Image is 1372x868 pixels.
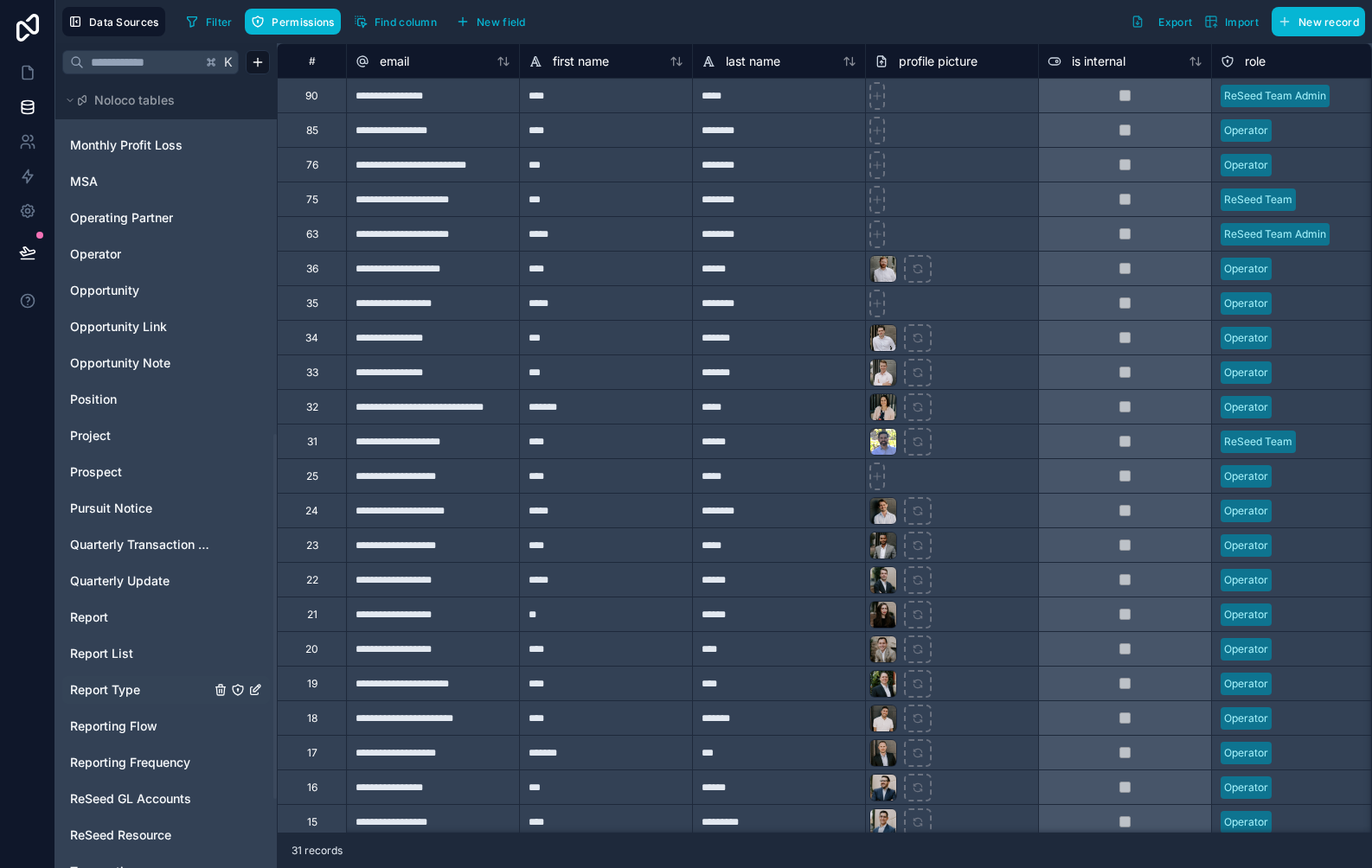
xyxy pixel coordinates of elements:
[1225,16,1259,29] span: Import
[307,435,317,449] div: 31
[1224,538,1268,553] div: Operator
[70,463,210,481] a: Prospect
[179,9,239,35] button: Filter
[348,9,443,35] button: Find column
[307,677,317,691] div: 19
[726,53,780,70] span: last name
[306,539,318,552] div: 23
[62,422,270,450] div: Project
[306,193,318,207] div: 75
[70,173,98,190] span: MSA
[1198,7,1265,36] button: Import
[70,754,190,771] span: Reporting Frequency
[1224,261,1268,277] div: Operator
[70,790,210,807] a: ReSeed GL Accounts
[70,790,191,807] span: ReSeed GL Accounts
[70,681,210,699] a: Report Type
[70,645,210,662] a: Report List
[245,9,340,35] button: Permissions
[1224,607,1268,622] div: Operator
[62,277,270,304] div: Opportunity
[305,331,318,345] div: 34
[70,427,210,444] a: Project
[1224,157,1268,173] div: Operator
[62,749,270,776] div: Reporting Frequency
[307,815,317,829] div: 15
[70,718,210,735] a: Reporting Flow
[62,386,270,413] div: Position
[1224,365,1268,380] div: Operator
[1224,780,1268,795] div: Operator
[1298,16,1359,29] span: New record
[1224,192,1292,207] div: ReSeed Team
[70,354,170,372] span: Opportunity Note
[70,827,210,844] a: ReSeed Resource
[62,603,270,631] div: Report
[477,16,526,29] span: New field
[70,463,122,481] span: Prospect
[1224,641,1268,657] div: Operator
[70,137,210,154] a: Monthly Profit Loss
[307,712,317,725] div: 18
[70,609,108,626] span: Report
[222,56,234,68] span: K
[307,608,317,622] div: 21
[1224,88,1326,104] div: ReSeed Team Admin
[62,640,270,667] div: Report List
[70,536,210,553] span: Quarterly Transaction Disclosure
[305,504,318,518] div: 24
[62,131,270,159] div: Monthly Profit Loss
[70,209,210,227] a: Operating Partner
[62,313,270,341] div: Opportunity Link
[1224,814,1268,830] div: Operator
[70,391,117,408] span: Position
[62,531,270,558] div: Quarterly Transaction Disclosure
[1224,330,1268,346] div: Operator
[62,495,270,522] div: Pursuit Notice
[306,469,318,483] div: 25
[70,609,210,626] a: Report
[1224,572,1268,588] div: Operator
[1224,123,1268,138] div: Operator
[306,400,318,414] div: 32
[1125,7,1198,36] button: Export
[1072,53,1125,70] span: is internal
[70,572,210,590] a: Quarterly Update
[94,92,175,109] span: Noloco tables
[62,168,270,195] div: MSA
[292,844,343,858] span: 31 records
[62,785,270,813] div: ReSeed GL Accounts
[70,572,170,590] span: Quarterly Update
[70,318,210,335] a: Opportunity Link
[70,754,210,771] a: Reporting Frequency
[70,645,133,662] span: Report List
[553,53,609,70] span: first name
[62,7,165,36] button: Data Sources
[1224,711,1268,726] div: Operator
[70,137,183,154] span: Monthly Profit Loss
[305,89,318,103] div: 90
[70,681,140,699] span: Report Type
[306,227,318,241] div: 63
[70,827,171,844] span: ReSeed Resource
[450,9,532,35] button: New field
[70,209,173,227] span: Operating Partner
[70,391,210,408] a: Position
[70,718,157,735] span: Reporting Flow
[1245,53,1266,70] span: role
[307,781,317,795] div: 16
[1272,7,1365,36] button: New record
[1224,469,1268,484] div: Operator
[1224,434,1292,450] div: ReSeed Team
[1224,745,1268,761] div: Operator
[70,282,139,299] span: Opportunity
[1224,503,1268,519] div: Operator
[245,9,347,35] a: Permissions
[62,240,270,268] div: Operator
[291,54,333,67] div: #
[62,821,270,849] div: ReSeed Resource
[70,500,152,517] span: Pursuit Notice
[306,124,318,137] div: 85
[307,746,317,760] div: 17
[62,88,260,112] button: Noloco tables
